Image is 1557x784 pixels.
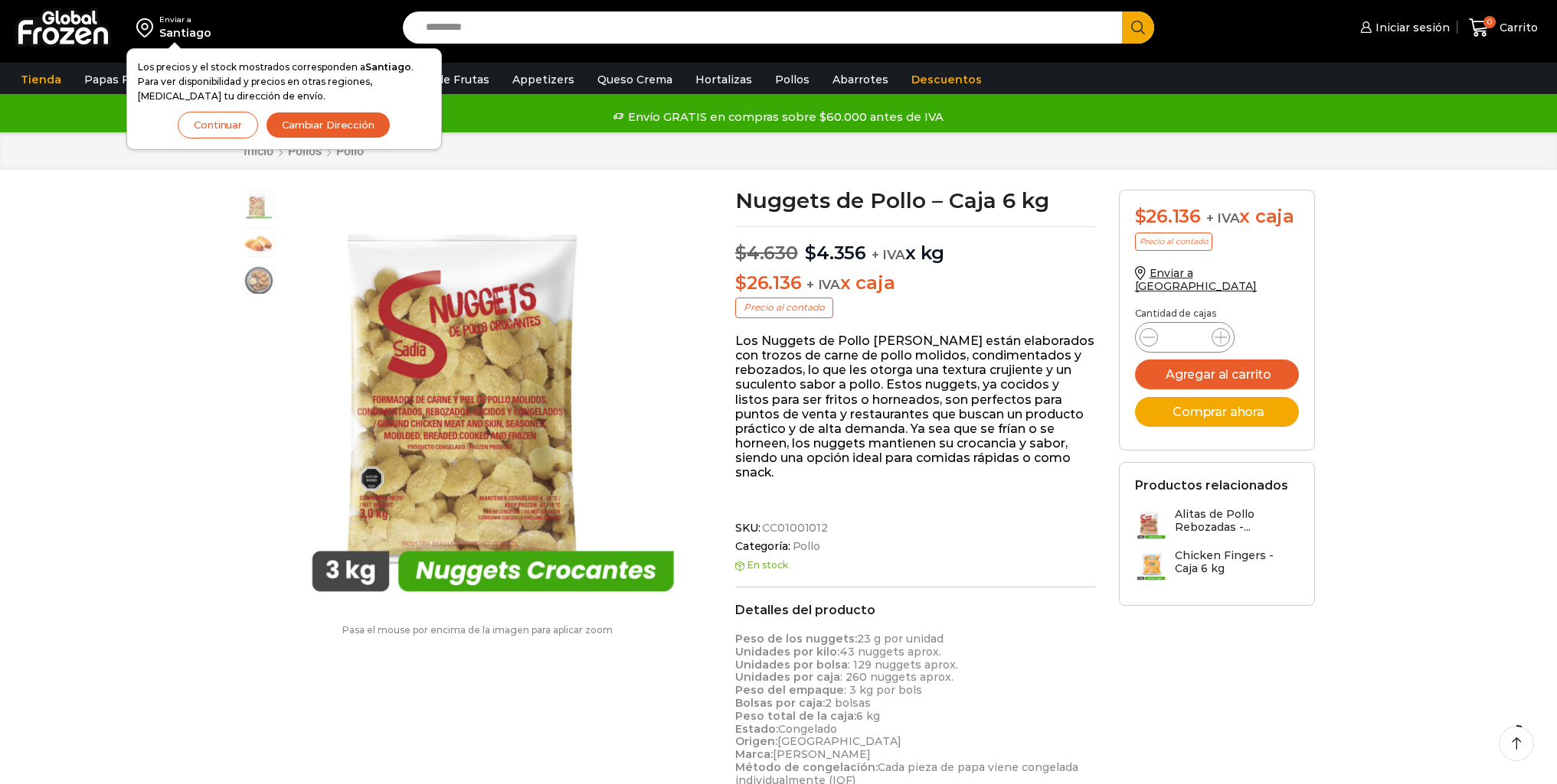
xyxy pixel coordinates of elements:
[1135,205,1146,227] span: $
[735,760,878,774] strong: Método de congelación:
[735,632,857,646] strong: Peso de los nuggets:
[825,65,896,94] a: Abarrotes
[735,272,747,294] span: $
[159,25,211,41] div: Santiago
[590,65,680,94] a: Queso Crema
[735,645,839,659] strong: Unidades por kilo:
[13,65,69,94] a: Tienda
[287,144,322,158] a: Pollos
[805,242,816,264] span: $
[335,144,365,158] a: Pollo
[1135,233,1212,251] p: Precio al contado
[688,65,760,94] a: Hortalizas
[735,696,825,710] strong: Bolsas por caja:
[735,560,1096,571] p: En stock
[1483,16,1496,28] span: 0
[735,298,833,317] p: Precio al contado
[735,242,747,264] span: $
[1135,308,1299,319] p: Cantidad de cajas
[283,190,703,610] div: 1 / 3
[77,65,162,94] a: Papas Fritas
[138,60,430,104] p: Los precios y el stock mostrados corresponden a . Para ver disponibilidad y precios en otras regi...
[735,272,801,294] bdi: 26.136
[365,61,411,73] strong: Santiago
[1175,549,1299,575] h3: Chicken Fingers - Caja 6 kg
[1135,206,1299,228] div: x caja
[394,65,497,94] a: Pulpa de Frutas
[735,734,777,748] strong: Origen:
[1356,12,1450,43] a: Iniciar sesión
[1206,210,1240,226] span: + IVA
[790,540,820,553] a: Pollo
[735,333,1096,480] p: Los Nuggets de Pollo [PERSON_NAME] están elaborados con trozos de carne de pollo molidos, condime...
[244,190,274,221] span: nuggets
[735,722,778,736] strong: Estado:
[767,65,817,94] a: Pollos
[505,65,582,94] a: Appetizers
[760,522,828,535] span: CC01001012
[806,277,840,292] span: + IVA
[159,15,211,25] div: Enviar a
[735,658,848,672] strong: Unidades por bolsa
[735,683,844,697] strong: Peso del empaque
[1135,549,1299,582] a: Chicken Fingers - Caja 6 kg
[244,228,274,259] span: nuggets
[735,540,1096,553] span: Categoría:
[244,265,274,296] span: nuggets
[1135,205,1201,227] bdi: 26.136
[735,747,773,761] strong: Marca:
[1135,359,1299,389] button: Agregar al carrito
[1170,327,1199,348] input: Product quantity
[735,603,1096,617] h2: Detalles del producto
[243,144,365,158] nav: Breadcrumb
[136,15,159,41] img: address-field-icon.svg
[1135,266,1258,293] a: Enviar a [GEOGRAPHIC_DATA]
[735,522,1096,535] span: SKU:
[1135,508,1299,541] a: Alitas de Pollo Rebozadas -...
[1135,478,1288,493] h2: Productos relacionados
[243,144,274,158] a: Inicio
[735,272,1096,294] p: x caja
[735,190,1096,211] h1: Nuggets de Pollo – Caja 6 kg
[1135,397,1299,427] button: Comprar ahora
[178,112,258,138] button: Continuar
[266,112,391,138] button: Cambiar Dirección
[904,65,989,94] a: Descuentos
[1465,10,1542,46] a: 0 Carrito
[1372,20,1450,35] span: Iniciar sesión
[805,242,866,264] bdi: 4.356
[735,226,1096,265] p: x kg
[735,670,840,684] strong: Unidades por caja
[735,242,798,264] bdi: 4.630
[243,625,713,636] p: Pasa el mouse por encima de la imagen para aplicar zoom
[1122,11,1154,44] button: Search button
[1496,20,1538,35] span: Carrito
[283,190,703,610] img: nuggets
[872,247,905,262] span: + IVA
[735,709,856,723] strong: Peso total de la caja:
[1175,508,1299,534] h3: Alitas de Pollo Rebozadas -...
